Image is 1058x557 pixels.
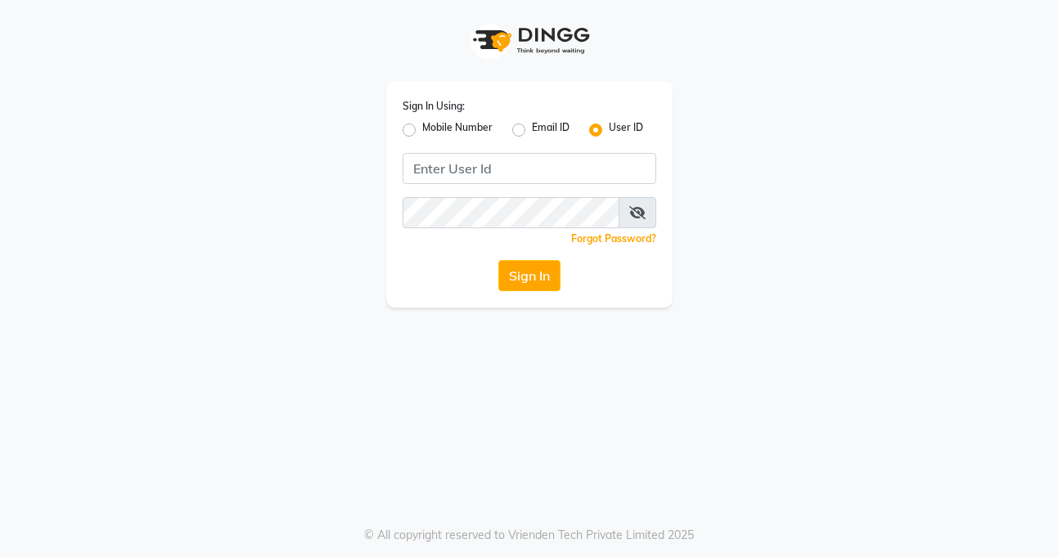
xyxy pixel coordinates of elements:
label: Email ID [532,120,570,140]
input: Username [403,153,656,184]
input: Username [403,197,619,228]
button: Sign In [498,260,561,291]
label: User ID [609,120,643,140]
a: Forgot Password? [571,232,656,245]
label: Sign In Using: [403,99,465,114]
img: logo1.svg [464,16,595,65]
label: Mobile Number [422,120,493,140]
